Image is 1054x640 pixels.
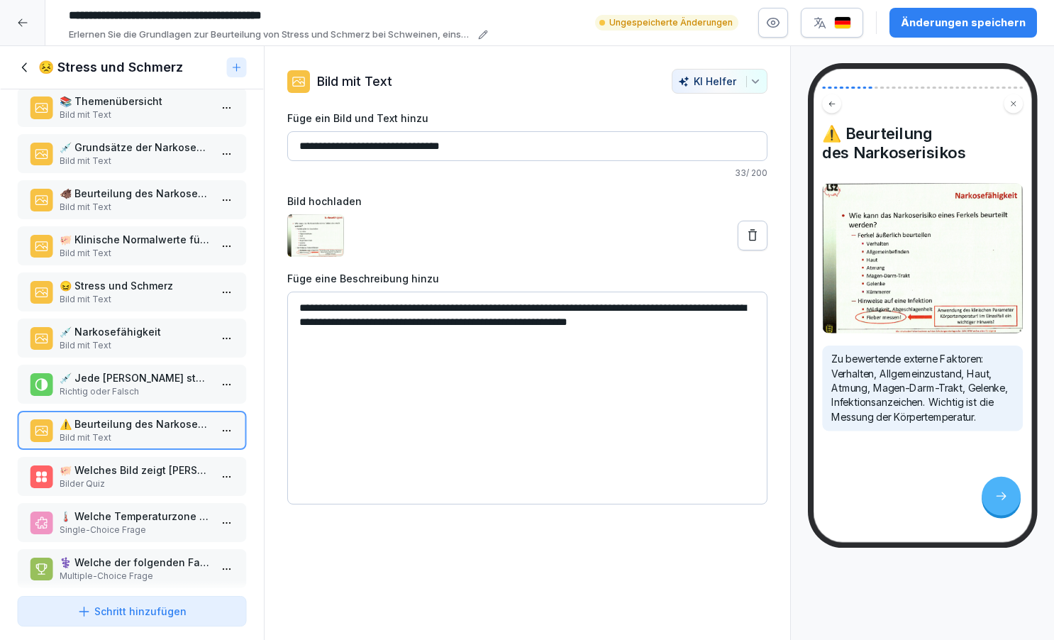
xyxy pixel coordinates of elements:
div: 💉 NarkosefähigkeitBild mit Text [17,319,247,358]
p: 💉 Grundsätze der Narkosefähigkeit [60,140,210,155]
p: Bild mit Text [60,293,210,306]
div: 😖 Stress und SchmerzBild mit Text [17,272,247,311]
div: 💉 Grundsätze der NarkosefähigkeitBild mit Text [17,134,247,173]
h4: ⚠️ Beurteilung des Narkoserisikos [822,124,1023,162]
p: Bilder Quiz [60,478,210,490]
label: Füge eine Beschreibung hinzu [287,271,767,286]
div: 🐖 Klinische Normalwerte für SaugferkelBild mit Text [17,226,247,265]
h1: 😣 Stress und Schmerz [38,59,183,76]
p: Bild mit Text [60,109,210,121]
div: ⚠️ Beurteilung des NarkoserisikosBild mit Text [17,411,247,450]
div: 🐖 Welches Bild zeigt [PERSON_NAME], die sich in ihrer thermischen Komfortzone befinden?Bilder Quiz [17,457,247,496]
p: Richtig oder Falsch [60,385,210,398]
p: ⚕️ Welche der folgenden Faktoren sollten bei der Beurteilung des Narkoserisikos berücksichtigt we... [60,555,210,570]
p: 🐖 Welches Bild zeigt [PERSON_NAME], die sich in ihrer thermischen Komfortzone befinden? [60,463,210,478]
p: 33 / 200 [287,167,767,180]
div: 🌡️ Welche Temperaturzone ist für Ferkel ideal?Single-Choice Frage [17,503,247,542]
button: KI Helfer [672,69,767,94]
p: Bild mit Text [60,201,210,214]
div: 📚 ThemenübersichtBild mit Text [17,88,247,127]
div: 💉 Jede [PERSON_NAME] stellt einen schweren Eingriff in die Integrität des Körpers dar.Richtig ode... [17,365,247,404]
img: r69fr4n44wi7jjxntd69mfmu.png [287,214,344,257]
div: ⚕️ Welche der folgenden Faktoren sollten bei der Beurteilung des Narkoserisikos berücksichtigt we... [17,549,247,588]
label: Füge ein Bild und Text hinzu [287,111,767,126]
div: Änderungen speichern [901,15,1026,31]
img: de.svg [834,16,851,30]
p: Multiple-Choice Frage [60,570,210,583]
p: Bild mit Text [60,247,210,260]
p: 😖 Stress und Schmerz [60,278,210,293]
p: 💉 Jede [PERSON_NAME] stellt einen schweren Eingriff in die Integrität des Körpers dar. [60,370,210,385]
p: Bild mit Text [60,339,210,352]
p: 💉 Narkosefähigkeit [60,324,210,339]
p: Bild mit Text [60,155,210,167]
button: Änderungen speichern [889,8,1037,38]
p: 🐗 Beurteilung des Narkoserisikos bei Ferkeln [60,186,210,201]
div: KI Helfer [678,75,761,87]
label: Bild hochladen [287,194,767,209]
p: 🐖 Klinische Normalwerte für Saugferkel [60,232,210,247]
p: ⚠️ Beurteilung des Narkoserisikos [60,416,210,431]
p: Bild mit Text [60,431,210,444]
div: 🐗 Beurteilung des Narkoserisikos bei FerkelnBild mit Text [17,180,247,219]
p: 🌡️ Welche Temperaturzone ist für Ferkel ideal? [60,509,210,524]
p: Ungespeicherte Änderungen [609,16,733,29]
div: Schritt hinzufügen [77,604,187,619]
p: 📚 Themenübersicht [60,94,210,109]
p: Bild mit Text [317,72,392,91]
button: Schritt hinzufügen [17,596,247,627]
p: Erlernen Sie die Grundlagen zur Beurteilung von Stress und Schmerz bei Schweinen, einschließlich ... [69,28,474,42]
p: Single-Choice Frage [60,524,210,536]
p: Zu bewertende externe Faktoren: Verhalten, Allgemeinzustand, Haut, Atmung, Magen-Darm-Trakt, Gele... [831,353,1014,425]
img: Bild und Text Vorschau [822,183,1023,333]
